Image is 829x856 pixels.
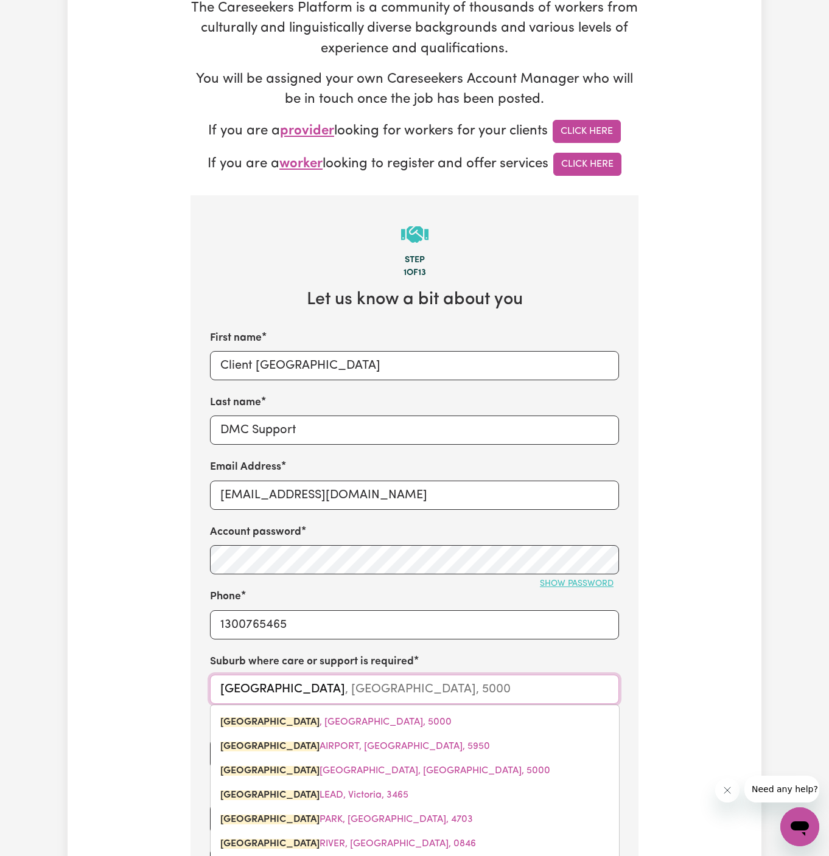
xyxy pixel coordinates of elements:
a: Click Here [553,153,621,176]
h2: Let us know a bit about you [210,290,619,311]
mark: [GEOGRAPHIC_DATA] [220,766,320,776]
a: ADELAIDE RIVER, Northern Territory, 0846 [211,832,619,856]
span: RIVER, [GEOGRAPHIC_DATA], 0846 [220,839,476,849]
span: AIRPORT, [GEOGRAPHIC_DATA], 5950 [220,742,490,751]
p: If you are a looking to register and offer services [191,153,638,176]
label: First name [210,330,262,346]
span: LEAD, Victoria, 3465 [220,790,408,800]
label: Phone [210,589,241,605]
input: e.g. Rigg [210,416,619,445]
a: ADELAIDE BC, South Australia, 5000 [211,759,619,783]
iframe: Message from company [744,776,819,802]
span: Show password [540,579,614,588]
a: ADELAIDE PARK, Queensland, 4703 [211,807,619,832]
p: If you are a looking for workers for your clients [191,120,638,143]
mark: [GEOGRAPHIC_DATA] [220,790,320,800]
a: ADELAIDE LEAD, Victoria, 3465 [211,783,619,807]
label: Suburb where care or support is required [210,654,414,670]
a: Click Here [553,120,621,143]
label: Account password [210,524,301,540]
mark: [GEOGRAPHIC_DATA] [220,839,320,849]
label: Last name [210,395,261,411]
span: worker [279,157,323,171]
p: You will be assigned your own Careseekers Account Manager who will be in touch once the job has b... [191,69,638,110]
span: [GEOGRAPHIC_DATA], [GEOGRAPHIC_DATA], 5000 [220,766,550,776]
input: e.g. 0412 345 678 [210,610,619,639]
mark: [GEOGRAPHIC_DATA] [220,815,320,824]
span: provider [280,124,334,138]
input: e.g. Diana [210,351,619,380]
label: Email Address [210,459,281,475]
div: 1 of 13 [210,266,619,280]
a: ADELAIDE AIRPORT, South Australia, 5950 [211,734,619,759]
iframe: Button to launch messaging window [780,807,819,846]
mark: [GEOGRAPHIC_DATA] [220,717,320,727]
mark: [GEOGRAPHIC_DATA] [220,742,320,751]
input: e.g. North Bondi, New South Wales [210,675,619,704]
input: e.g. diana.rigg@yahoo.com.au [210,481,619,510]
span: PARK, [GEOGRAPHIC_DATA], 4703 [220,815,473,824]
span: , [GEOGRAPHIC_DATA], 5000 [220,717,452,727]
iframe: Close message [715,778,740,802]
button: Show password [534,574,619,593]
div: Step [210,254,619,267]
a: ADELAIDE, South Australia, 5000 [211,710,619,734]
